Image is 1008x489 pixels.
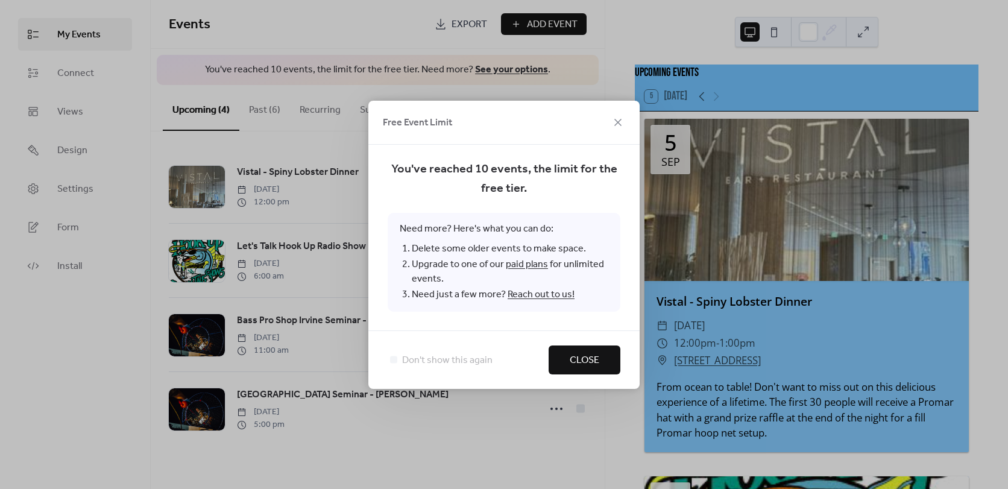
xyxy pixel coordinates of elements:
span: Don't show this again [402,353,493,368]
span: Close [570,353,599,368]
li: Need just a few more? [412,287,608,303]
li: Upgrade to one of our for unlimited events. [412,257,608,287]
button: Close [549,345,620,374]
span: You've reached 10 events, the limit for the free tier. [388,160,620,198]
li: Delete some older events to make space. [412,241,608,257]
a: paid plans [506,255,548,274]
span: Free Event Limit [383,116,452,130]
a: Reach out to us! [508,285,575,304]
span: Need more? Here's what you can do: [388,213,620,312]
